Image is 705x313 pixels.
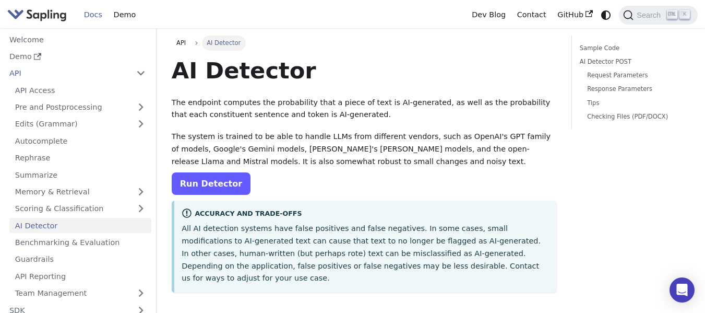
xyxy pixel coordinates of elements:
[587,84,683,94] a: Response Parameters
[9,150,151,166] a: Rephrase
[9,117,151,132] a: Edits (Grammar)
[9,252,151,267] a: Guardrails
[172,131,557,168] p: The system is trained to be able to handle LLMs from different vendors, such as OpenAI's GPT fami...
[679,10,690,19] kbd: K
[9,167,151,182] a: Summarize
[176,39,186,47] span: API
[172,36,557,50] nav: Breadcrumbs
[466,7,511,23] a: Dev Blog
[172,97,557,122] p: The endpoint computes the probability that a piece of text is AI-generated, as well as the probab...
[9,235,151,250] a: Benchmarking & Evaluation
[7,7,67,22] img: Sapling.ai
[587,71,683,80] a: Request Parameters
[599,7,614,22] button: Switch between dark and light mode (currently system mode)
[619,6,697,25] button: Search (Ctrl+K)
[172,36,191,50] a: API
[552,7,598,23] a: GitHub
[130,66,151,81] button: Collapse sidebar category 'API'
[172,56,557,85] h1: AI Detector
[587,98,683,108] a: Tips
[9,133,151,148] a: Autocomplete
[108,7,141,23] a: Demo
[580,57,686,67] a: AI Detector POST
[182,208,549,221] div: Accuracy and Trade-offs
[587,112,683,122] a: Checking Files (PDF/DOCX)
[4,49,151,64] a: Demo
[4,32,151,47] a: Welcome
[172,172,250,195] a: Run Detector
[78,7,108,23] a: Docs
[182,223,549,285] p: All AI detection systems have false positives and false negatives. In some cases, small modificat...
[9,100,151,115] a: Pre and Postprocessing
[670,277,695,303] div: Open Intercom Messenger
[9,201,151,216] a: Scoring & Classification
[202,36,246,50] span: AI Detector
[9,184,151,200] a: Memory & Retrieval
[511,7,552,23] a: Contact
[9,286,151,301] a: Team Management
[4,66,130,81] a: API
[9,218,151,233] a: AI Detector
[9,83,151,98] a: API Access
[9,269,151,284] a: API Reporting
[7,7,70,22] a: Sapling.ai
[634,11,667,19] span: Search
[580,43,686,53] a: Sample Code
